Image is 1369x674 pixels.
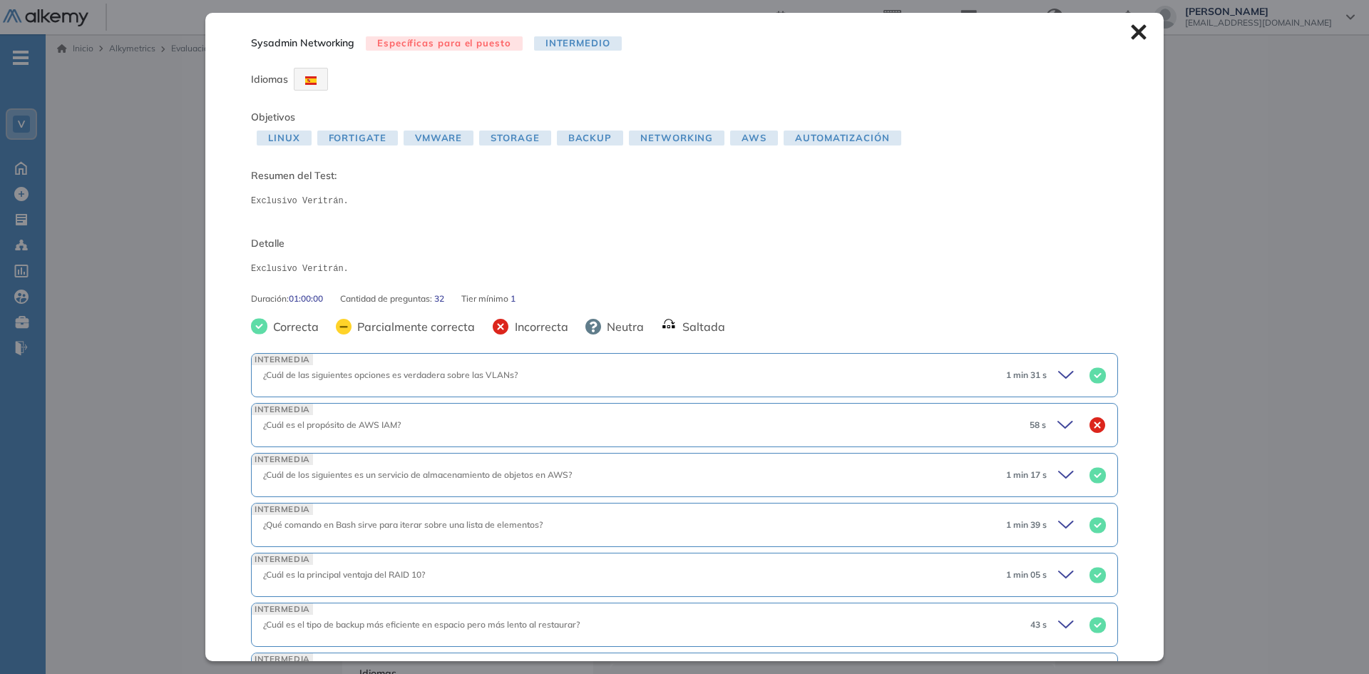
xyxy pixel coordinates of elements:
span: Duración : [251,292,289,305]
span: 1 min 39 s [1006,519,1047,531]
span: Correcta [267,318,319,335]
span: ¿Cuál es el tipo de backup más eficiente en espacio pero más lento al restaurar? [263,619,580,630]
span: 1 min 05 s [1006,568,1047,581]
span: Tier mínimo [461,292,511,305]
span: Detalle [251,236,1118,251]
span: Parcialmente correcta [352,318,475,335]
span: ¿Cuál de las siguientes opciones es verdadera sobre las VLANs? [263,369,518,380]
span: INTERMEDIA [252,454,313,464]
span: 58 s [1030,419,1046,432]
span: Automatización [784,131,901,145]
span: Objetivos [251,111,295,123]
span: Cantidad de preguntas: [340,292,434,305]
span: Incorrecta [509,318,568,335]
span: Sysadmin Networking [251,36,354,51]
span: 1 min 31 s [1006,369,1047,382]
span: Saltada [677,318,725,335]
span: 01:00:00 [289,292,323,305]
span: AWS [730,131,778,145]
span: INTERMEDIA [252,404,313,414]
span: 1 min 17 s [1006,469,1047,481]
span: Backup [557,131,623,145]
span: INTERMEDIA [252,504,313,514]
span: Linux [257,131,312,145]
span: INTERMEDIA [252,354,313,364]
span: INTERMEDIA [252,603,313,614]
span: ¿Cuál es la principal ventaja del RAID 10? [263,569,425,580]
span: Idiomas [251,73,288,86]
span: Networking [629,131,724,145]
span: ¿Qué comando en Bash sirve para iterar sobre una lista de elementos? [263,519,543,530]
span: 43 s [1030,618,1047,631]
span: ¿Cuál de los siguientes es un servicio de almacenamiento de objetos en AWS? [263,469,572,480]
span: ¿Cuál es el propósito de AWS IAM? [263,419,401,430]
pre: Exclusivo Veritrán. [251,262,1118,275]
span: Intermedio [534,36,622,51]
span: FortiGate [317,131,398,145]
span: 32 [434,292,444,305]
span: Específicas para el puesto [366,36,523,51]
pre: Exclusivo Veritrán. [251,195,1118,208]
span: INTERMEDIA [252,653,313,664]
span: VMware [404,131,473,145]
span: 1 [511,292,516,305]
span: Storage [479,131,550,145]
span: INTERMEDIA [252,553,313,564]
img: ESP [305,76,317,85]
span: Resumen del Test: [251,168,1118,183]
span: Neutra [601,318,644,335]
